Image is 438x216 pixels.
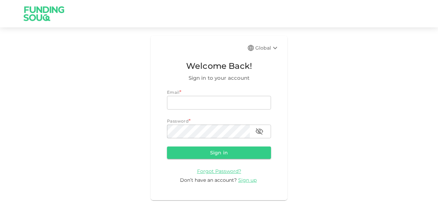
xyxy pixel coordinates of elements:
a: Forgot Password? [197,168,241,174]
input: email [167,96,271,110]
span: Password [167,118,189,124]
input: password [167,125,250,138]
span: Welcome Back! [167,60,271,73]
button: Sign in [167,147,271,159]
span: Sign in to your account [167,74,271,82]
div: Global [255,44,279,52]
span: Don’t have an account? [180,177,237,183]
span: Sign up [238,177,257,183]
span: Email [167,90,179,95]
